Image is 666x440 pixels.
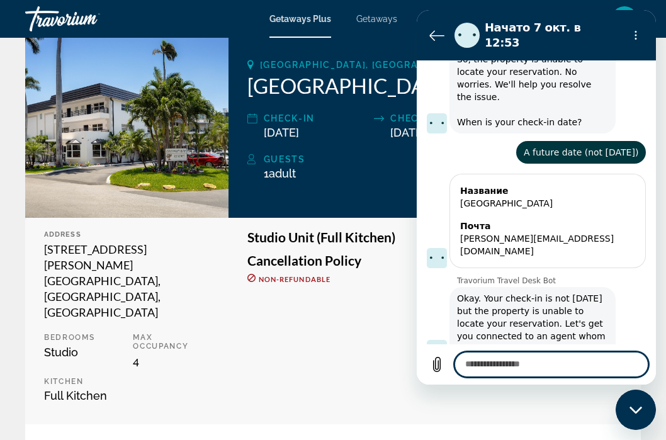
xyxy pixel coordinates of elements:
[247,230,622,244] h3: Studio Unit (Full Kitchen)
[608,6,641,32] button: User Menu
[44,230,210,239] div: Address
[269,14,331,24] a: Getaways Plus
[264,167,296,180] span: 1
[259,275,330,283] span: Non-refundable
[44,346,78,359] span: Studio
[260,60,590,70] span: [GEOGRAPHIC_DATA], [GEOGRAPHIC_DATA], [GEOGRAPHIC_DATA]
[247,254,622,268] h3: Cancellation Policy
[25,3,151,35] a: Travorium
[44,242,210,320] div: [STREET_ADDRESS][PERSON_NAME] [GEOGRAPHIC_DATA], [GEOGRAPHIC_DATA], [GEOGRAPHIC_DATA]
[133,354,139,368] span: 4
[25,34,229,218] img: Coconut Bay Resort
[390,126,426,139] span: [DATE]
[133,333,209,351] p: Max Occupancy
[417,10,656,385] iframe: Окно обмена сообщениями
[390,111,495,126] div: Checkout
[264,111,368,126] div: Check-In
[269,167,296,180] span: Adult
[616,390,656,430] iframe: Кнопка, открывающая окно обмена сообщениями; идет разговор
[247,73,622,98] h2: [GEOGRAPHIC_DATA]
[356,14,397,24] a: Getaways
[264,152,622,167] div: Guests
[44,377,120,386] p: Kitchen
[264,126,299,139] span: [DATE]
[44,333,120,342] p: Bedrooms
[44,389,107,402] span: Full Kitchen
